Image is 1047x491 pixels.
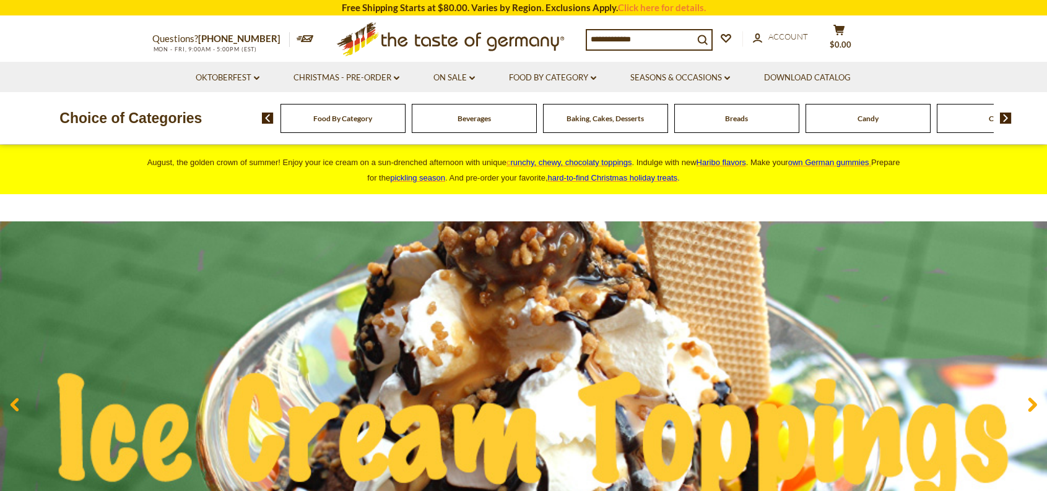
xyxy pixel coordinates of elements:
[313,114,372,123] a: Food By Category
[510,158,632,167] span: runchy, chewy, chocolaty toppings
[630,71,730,85] a: Seasons & Occasions
[433,71,475,85] a: On Sale
[989,114,1010,123] a: Cereal
[788,158,871,167] a: own German gummies.
[567,114,644,123] a: Baking, Cakes, Desserts
[506,158,632,167] a: crunchy, chewy, chocolaty toppings
[458,114,491,123] a: Beverages
[618,2,706,13] a: Click here for details.
[858,114,879,123] a: Candy
[788,158,869,167] span: own German gummies
[764,71,851,85] a: Download Catalog
[830,40,851,49] span: $0.00
[390,173,445,182] a: pickling season
[196,71,259,85] a: Oktoberfest
[198,33,280,44] a: [PHONE_NUMBER]
[152,46,258,53] span: MON - FRI, 9:00AM - 5:00PM (EST)
[509,71,596,85] a: Food By Category
[697,158,746,167] a: Haribo flavors
[293,71,399,85] a: Christmas - PRE-ORDER
[147,158,900,182] span: August, the golden crown of summer! Enjoy your ice cream on a sun-drenched afternoon with unique ...
[768,32,808,41] span: Account
[548,173,678,182] a: hard-to-find Christmas holiday treats
[725,114,748,123] a: Breads
[548,173,680,182] span: .
[753,30,808,44] a: Account
[1000,113,1012,124] img: next arrow
[821,24,858,55] button: $0.00
[262,113,274,124] img: previous arrow
[152,31,290,47] p: Questions?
